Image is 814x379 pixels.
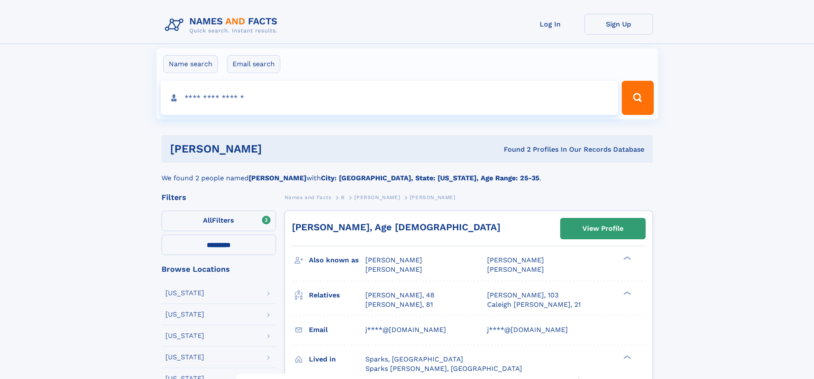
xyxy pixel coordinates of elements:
[321,174,539,182] b: City: [GEOGRAPHIC_DATA], State: [US_STATE], Age Range: 25-35
[383,145,644,154] div: Found 2 Profiles In Our Records Database
[162,14,285,37] img: Logo Names and Facts
[354,192,400,203] a: [PERSON_NAME]
[309,288,365,303] h3: Relatives
[341,194,345,200] span: B
[561,218,645,239] a: View Profile
[165,354,204,361] div: [US_STATE]
[621,256,632,261] div: ❯
[621,290,632,296] div: ❯
[170,144,383,154] h1: [PERSON_NAME]
[249,174,306,182] b: [PERSON_NAME]
[163,55,218,73] label: Name search
[365,355,463,363] span: Sparks, [GEOGRAPHIC_DATA]
[365,256,422,264] span: [PERSON_NAME]
[162,211,276,231] label: Filters
[162,163,653,183] div: We found 2 people named with .
[341,192,345,203] a: B
[203,216,212,224] span: All
[165,332,204,339] div: [US_STATE]
[487,256,544,264] span: [PERSON_NAME]
[365,300,433,309] a: [PERSON_NAME], 81
[487,265,544,273] span: [PERSON_NAME]
[165,290,204,297] div: [US_STATE]
[292,222,500,232] a: [PERSON_NAME], Age [DEMOGRAPHIC_DATA]
[285,192,332,203] a: Names and Facts
[227,55,280,73] label: Email search
[162,265,276,273] div: Browse Locations
[582,219,623,238] div: View Profile
[354,194,400,200] span: [PERSON_NAME]
[365,291,435,300] a: [PERSON_NAME], 48
[365,364,522,373] span: Sparks [PERSON_NAME], [GEOGRAPHIC_DATA]
[621,354,632,360] div: ❯
[309,253,365,267] h3: Also known as
[516,14,585,35] a: Log In
[487,291,558,300] a: [PERSON_NAME], 103
[365,265,422,273] span: [PERSON_NAME]
[585,14,653,35] a: Sign Up
[410,194,455,200] span: [PERSON_NAME]
[309,323,365,337] h3: Email
[309,352,365,367] h3: Lived in
[622,81,653,115] button: Search Button
[165,311,204,318] div: [US_STATE]
[487,300,581,309] a: Caleigh [PERSON_NAME], 21
[161,81,618,115] input: search input
[162,194,276,201] div: Filters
